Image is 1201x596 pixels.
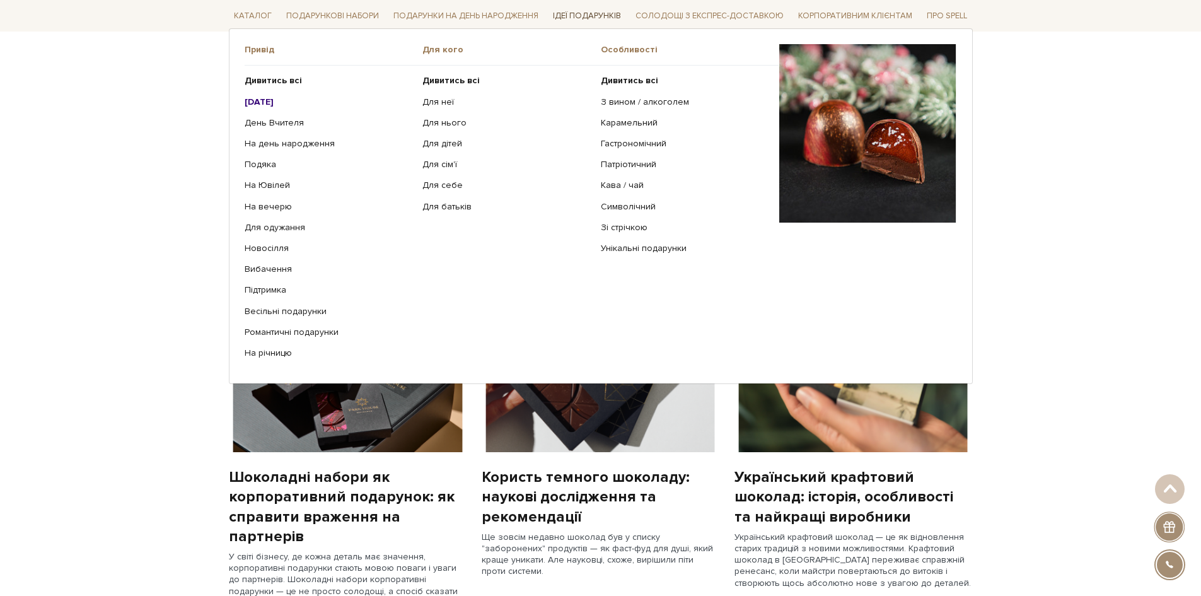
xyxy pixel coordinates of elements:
[245,305,414,317] a: Весільні подарунки
[245,201,414,212] a: На вечерю
[245,348,414,359] a: На річницю
[245,117,414,129] a: День Вчителя
[601,243,770,254] a: Унікальні подарунки
[229,6,277,26] a: Каталог
[630,5,789,26] a: Солодощі з експрес-доставкою
[422,75,591,86] a: Дивитись всі
[734,467,972,527] div: Український крафтовий шоколад: історія, особливості та найкращі виробники
[601,180,770,191] a: Кава / чай
[229,467,467,546] div: Шоколадні набори як корпоративний подарунок: як справити враження на партнерів
[245,264,414,275] a: Вибачення
[229,28,973,384] div: Каталог
[793,6,917,26] a: Корпоративним клієнтам
[922,6,972,26] a: Про Spell
[281,6,384,26] a: Подарункові набори
[245,96,274,107] b: [DATE]
[482,467,719,527] div: Користь темного шоколаду: наукові дослідження та рекомендації
[245,75,302,86] b: Дивитись всі
[245,138,414,149] a: На день народження
[422,201,591,212] a: Для батьків
[601,138,770,149] a: Гастрономічний
[482,532,719,578] div: Ще зовсім недавно шоколад був у списку "заборонених" продуктів — як фаст-фуд для душі, який краще...
[601,222,770,233] a: Зі стрічкою
[245,284,414,296] a: Підтримка
[245,75,414,86] a: Дивитись всі
[245,243,414,254] a: Новосілля
[422,159,591,170] a: Для сім'ї
[601,96,770,107] a: З вином / алкоголем
[245,44,423,56] span: Привід
[734,532,972,589] div: Український крафтовий шоколад — це як відновлення старих традицій з новими можливостями. Крафтови...
[422,44,601,56] span: Для кого
[245,159,414,170] a: Подяка
[601,75,658,86] b: Дивитись всі
[422,75,480,86] b: Дивитись всі
[388,6,543,26] a: Подарунки на День народження
[245,180,414,191] a: На Ювілей
[601,201,770,212] a: Символічний
[601,117,770,129] a: Карамельний
[422,96,591,107] a: Для неї
[422,138,591,149] a: Для дітей
[245,327,414,338] a: Романтичні подарунки
[601,75,770,86] a: Дивитись всі
[245,96,414,107] a: [DATE]
[245,222,414,233] a: Для одужання
[601,159,770,170] a: Патріотичний
[548,6,626,26] a: Ідеї подарунків
[422,117,591,129] a: Для нього
[601,44,779,56] span: Особливості
[422,180,591,191] a: Для себе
